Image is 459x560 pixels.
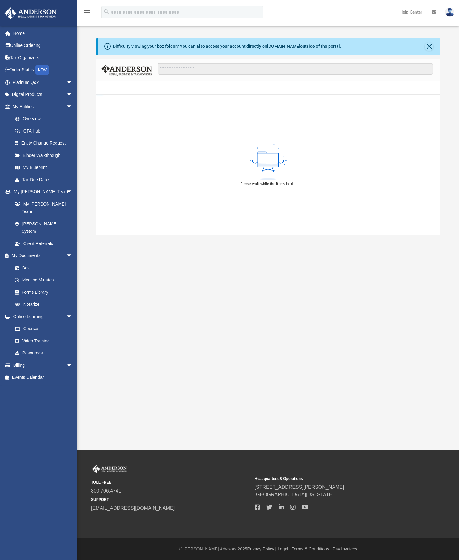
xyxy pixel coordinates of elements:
[9,125,82,137] a: CTA Hub
[292,546,332,551] a: Terms & Conditions |
[113,43,341,50] div: Difficulty viewing your box folder? You can also access your account directly on outside of the p...
[9,274,79,286] a: Meeting Minutes
[255,476,414,481] small: Headquarters & Operations
[247,546,277,551] a: Privacy Policy |
[91,505,175,511] a: [EMAIL_ADDRESS][DOMAIN_NAME]
[4,51,82,64] a: Tax Organizers
[9,113,82,125] a: Overview
[158,63,433,75] input: Search files and folders
[278,546,291,551] a: Legal |
[83,9,91,16] i: menu
[66,250,79,262] span: arrow_drop_down
[66,310,79,323] span: arrow_drop_down
[9,198,76,218] a: My [PERSON_NAME] Team
[4,359,82,371] a: Billingarrow_drop_down
[35,65,49,75] div: NEW
[91,480,250,485] small: TOLL FREE
[9,298,79,311] a: Notarize
[4,100,82,113] a: My Entitiesarrow_drop_down
[9,335,76,347] a: Video Training
[66,76,79,89] span: arrow_drop_down
[4,371,82,384] a: Events Calendar
[4,39,82,52] a: Online Ordering
[103,8,110,15] i: search
[91,488,121,493] a: 800.706.4741
[4,88,82,101] a: Digital Productsarrow_drop_down
[240,181,296,187] div: Please wait while the items load...
[9,174,82,186] a: Tax Due Dates
[9,286,76,298] a: Forms Library
[83,12,91,16] a: menu
[9,149,82,161] a: Binder Walkthrough
[91,497,250,502] small: SUPPORT
[9,137,82,149] a: Entity Change Request
[66,88,79,101] span: arrow_drop_down
[91,465,128,473] img: Anderson Advisors Platinum Portal
[9,161,79,174] a: My Blueprint
[4,250,79,262] a: My Documentsarrow_drop_down
[445,8,454,17] img: User Pic
[66,186,79,198] span: arrow_drop_down
[255,484,344,490] a: [STREET_ADDRESS][PERSON_NAME]
[66,359,79,372] span: arrow_drop_down
[4,76,82,88] a: Platinum Q&Aarrow_drop_down
[4,310,79,323] a: Online Learningarrow_drop_down
[9,237,79,250] a: Client Referrals
[3,7,59,19] img: Anderson Advisors Platinum Portal
[9,323,79,335] a: Courses
[333,546,357,551] a: Pay Invoices
[4,64,82,76] a: Order StatusNEW
[267,44,300,49] a: [DOMAIN_NAME]
[9,262,76,274] a: Box
[77,546,459,552] div: © [PERSON_NAME] Advisors 2025
[4,186,79,198] a: My [PERSON_NAME] Teamarrow_drop_down
[425,42,433,51] button: Close
[4,27,82,39] a: Home
[255,492,334,497] a: [GEOGRAPHIC_DATA][US_STATE]
[9,218,79,237] a: [PERSON_NAME] System
[66,100,79,113] span: arrow_drop_down
[9,347,79,359] a: Resources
